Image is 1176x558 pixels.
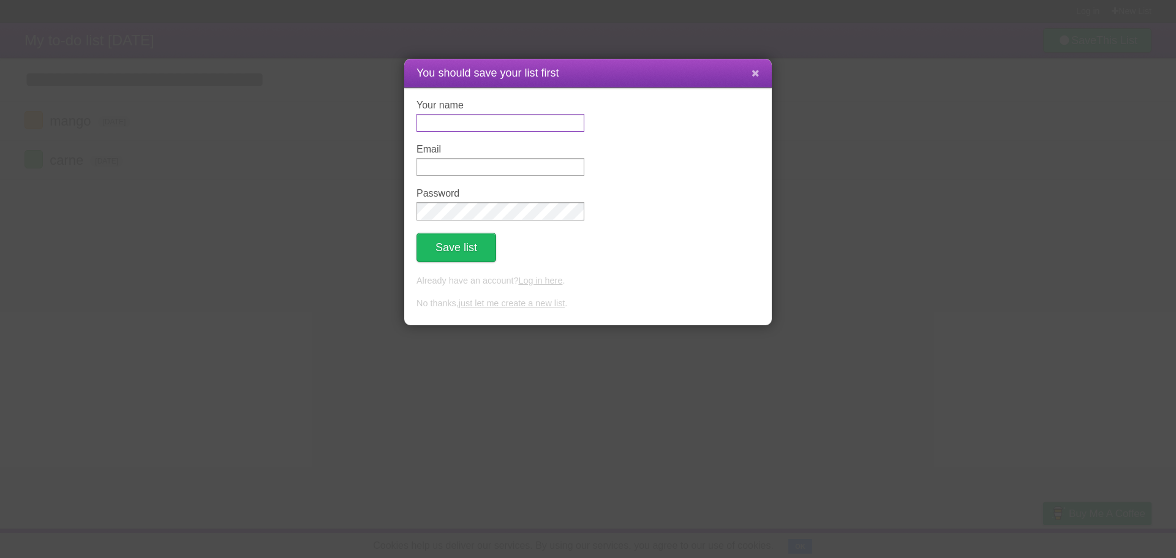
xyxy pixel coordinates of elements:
button: Save list [417,233,496,262]
a: Log in here [518,276,562,285]
a: just let me create a new list [459,298,565,308]
p: Already have an account? . [417,274,759,288]
h1: You should save your list first [417,65,759,81]
p: No thanks, . [417,297,759,311]
label: Email [417,144,584,155]
label: Your name [417,100,584,111]
label: Password [417,188,584,199]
